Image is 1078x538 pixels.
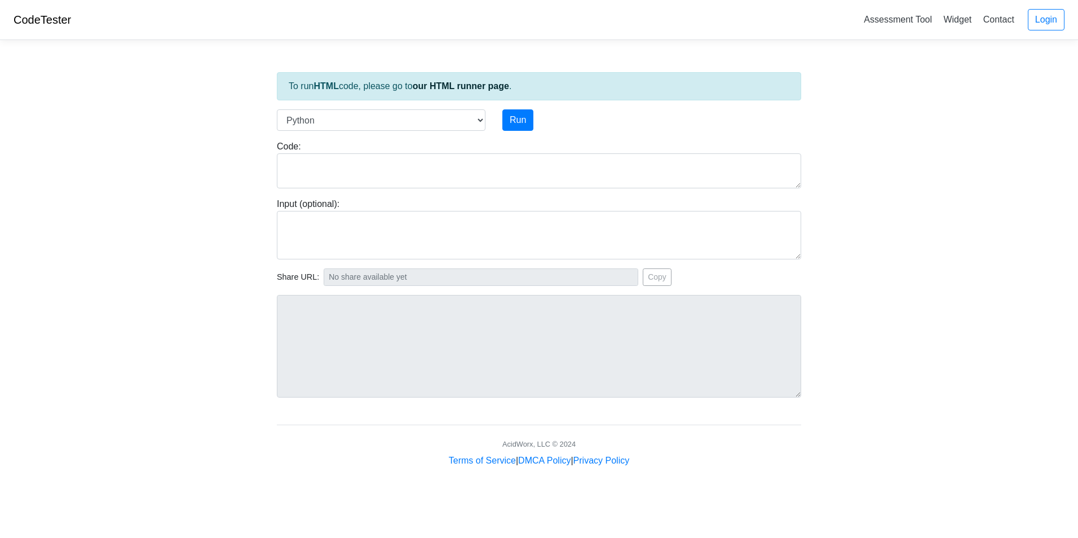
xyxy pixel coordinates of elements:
[313,81,338,91] strong: HTML
[413,81,509,91] a: our HTML runner page
[14,14,71,26] a: CodeTester
[939,10,976,29] a: Widget
[643,268,671,286] button: Copy
[268,140,810,188] div: Code:
[324,268,638,286] input: No share available yet
[979,10,1019,29] a: Contact
[502,439,576,449] div: AcidWorx, LLC © 2024
[268,197,810,259] div: Input (optional):
[1028,9,1064,30] a: Login
[449,456,516,465] a: Terms of Service
[277,72,801,100] div: To run code, please go to .
[859,10,936,29] a: Assessment Tool
[502,109,533,131] button: Run
[277,271,319,284] span: Share URL:
[449,454,629,468] div: | |
[573,456,630,465] a: Privacy Policy
[518,456,571,465] a: DMCA Policy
